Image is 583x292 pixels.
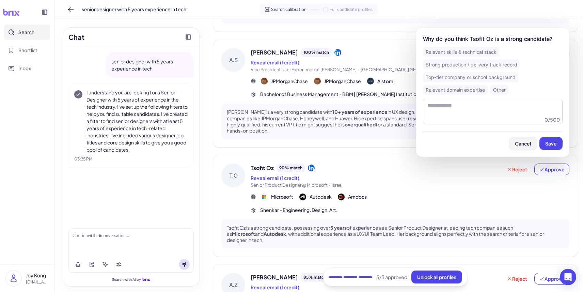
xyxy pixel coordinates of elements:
button: Save [539,137,563,150]
button: Collapse chat [183,32,194,43]
img: 公司logo [299,194,306,200]
span: Search calibration [271,6,306,13]
span: Approve [539,166,565,173]
span: Israel [332,182,343,188]
button: Approve [534,164,569,175]
span: Cancel [515,140,531,147]
div: 90 % match [277,164,305,172]
strong: 10+ years of experience [332,109,388,115]
div: Relevant domain expertise [423,85,488,95]
button: Search [4,25,50,40]
p: [PERSON_NAME] is a very strong candidate with in UX design, including at major tech and financial... [227,109,564,134]
div: T.O [221,164,245,187]
span: Vice President User Experience at [PERSON_NAME] [251,67,357,72]
button: Reveal email (1 credit) [251,59,299,66]
img: 公司logo [367,78,374,84]
button: Cancel [509,137,537,150]
span: 3 /3 approved [376,274,407,281]
div: 85 % match [301,273,329,282]
span: · [358,67,359,72]
span: Bachelor of Business Management - BBM | [PERSON_NAME] Institutions [260,91,422,98]
button: Shortlist [4,43,50,58]
h2: Chat [68,32,84,42]
strong: overqualified [345,121,376,127]
p: I understand you are looking for a Senior Designer with 5 years of experience in the tech industr... [86,89,188,153]
img: 公司logo [261,194,268,200]
img: 公司logo [261,78,268,84]
div: 100 % match [301,48,332,57]
img: 公司logo [314,78,321,84]
button: Approve [534,273,569,285]
span: Inbox [18,65,31,72]
div: Relevant skills & technical stack [423,47,499,57]
span: Search [18,29,34,36]
div: Top-tier company or school background [423,72,518,82]
img: user_logo.png [6,271,21,286]
span: [GEOGRAPHIC_DATA],[GEOGRAPHIC_DATA],[GEOGRAPHIC_DATA] [361,67,501,72]
span: Alstom [377,78,393,85]
button: Reveal email (1 credit) [251,284,299,291]
span: Autodesk [310,193,332,200]
div: Other [490,85,508,95]
button: Inbox [4,61,50,76]
span: Microsoft [271,193,293,200]
span: JPMorganChase [271,78,308,85]
strong: Microsoft [232,231,255,237]
span: Approve [539,275,565,282]
span: Shortlist [18,47,37,54]
span: Reject [507,166,527,173]
p: Joy Kong [26,272,49,279]
div: 03:25 PM [74,156,188,162]
div: 0 / 500 [545,116,560,123]
p: Tsofit Oz is a strong candidate, possessing over of experience as a Senior Product Designer at le... [227,225,564,243]
span: Reject [507,275,527,282]
button: Send message [179,259,190,270]
span: [PERSON_NAME] [251,273,298,281]
div: Open Intercom Messenger [560,269,576,285]
span: Search with AI by [112,277,141,282]
strong: Autodesk [264,231,286,237]
span: Full candidate profiles [330,6,373,13]
span: Amdocs [348,193,367,200]
strong: 5 years [330,225,347,231]
span: Tsofit Oz [251,164,274,172]
div: Strong production / delivery track record [423,60,520,70]
p: [EMAIL_ADDRESS][DOMAIN_NAME] [26,279,49,285]
div: A.S [221,48,245,72]
span: JPMorganChase [324,78,361,85]
button: Reject [502,164,532,175]
button: Unlock all profiles [411,271,462,283]
img: 公司logo [338,194,345,200]
span: Shenkar - Engineering. Design. Art. [260,206,337,214]
span: Senior Product Designer @ Microsoft [251,182,328,188]
span: senior designer with 5 years experience in tech [82,6,186,13]
span: · [329,182,330,188]
span: [PERSON_NAME] [251,48,298,57]
button: Reveal email (1 credit) [251,174,299,182]
div: Why do you think Tsofit Oz is a strong candidate? [423,35,563,43]
button: Reject [502,273,532,285]
span: Save [545,140,557,147]
p: senior designer with 5 years experience in tech [111,58,188,72]
span: Unlock all profiles [417,274,456,280]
